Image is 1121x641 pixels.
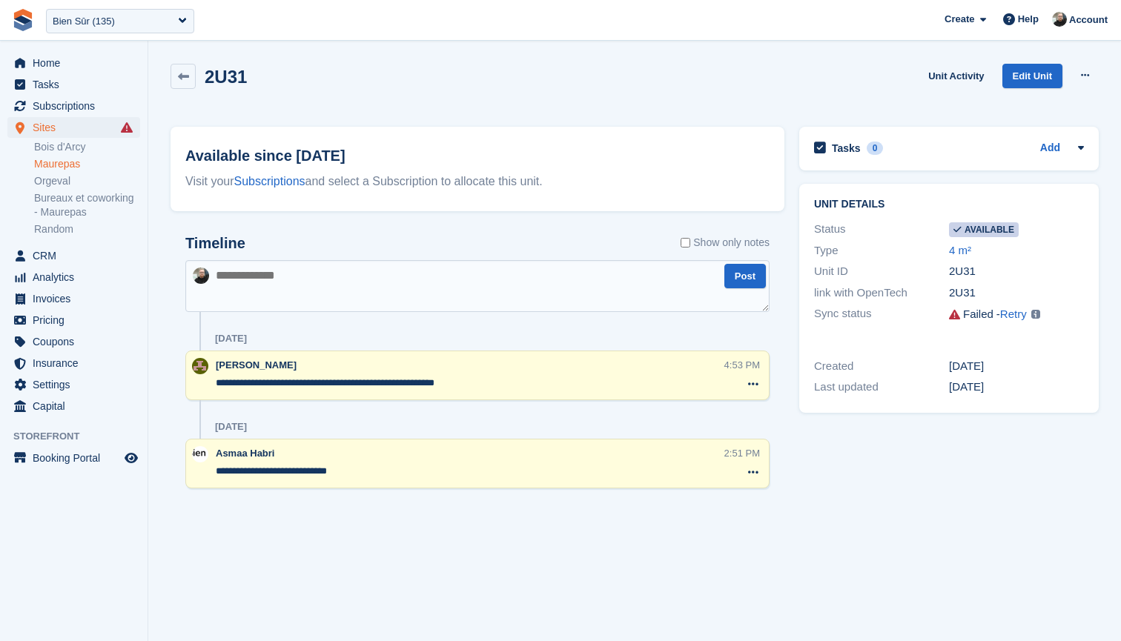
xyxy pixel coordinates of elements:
div: Created [814,358,949,375]
a: Retry [1000,308,1027,320]
span: Booking Portal [33,448,122,468]
div: Type [814,242,949,259]
div: 4:53 PM [724,358,760,372]
span: Available [949,222,1019,237]
span: Help [1018,12,1039,27]
a: menu [7,53,140,73]
a: menu [7,96,140,116]
img: Tom Huddleston [193,268,209,284]
span: [PERSON_NAME] [216,359,297,371]
a: menu [7,396,140,416]
a: Add [1040,140,1060,157]
span: Asmaa Habri [216,448,274,459]
span: - [996,306,1027,323]
img: Matthieu Burnand [192,358,208,374]
h2: Timeline [185,235,245,252]
span: Account [1069,13,1108,27]
a: Bois d'Arcy [34,140,140,154]
div: Sync status [814,305,949,324]
div: Visit your and select a Subscription to allocate this unit. [185,173,770,190]
a: Unit Activity [922,64,990,88]
div: 2U31 [949,263,1084,280]
a: Random [34,222,140,236]
div: Status [814,221,949,238]
a: menu [7,74,140,95]
span: Subscriptions [33,96,122,116]
a: menu [7,288,140,309]
div: Last updated [814,379,949,396]
div: 2:51 PM [724,446,760,460]
span: Tasks [33,74,122,95]
label: Show only notes [681,235,770,250]
span: Settings [33,374,122,395]
img: Tom Huddleston [1052,12,1067,27]
span: Sites [33,117,122,138]
div: [DATE] [949,358,1084,375]
span: Coupons [33,331,122,352]
div: [DATE] [949,379,1084,396]
div: [DATE] [215,333,247,345]
div: Unit ID [814,263,949,280]
span: Storefront [13,429,148,444]
a: menu [7,117,140,138]
h2: Available since [DATE] [185,145,770,167]
h2: Tasks [832,142,861,155]
span: Analytics [33,267,122,288]
div: Bien Sûr (135) [53,14,115,29]
img: Asmaa Habri [192,446,208,462]
a: Bureaux et coworking - Maurepas [34,191,140,219]
a: menu [7,448,140,468]
input: Show only notes [681,235,690,250]
span: Pricing [33,310,122,331]
a: menu [7,353,140,373]
img: icon-info-grey-7440780725fd019a000dd9b08b2336e03edf1995a4989e88bcd33f0948082b44.svg [1031,310,1040,319]
h2: 2U31 [205,67,247,87]
a: Edit Unit [1002,64,1062,88]
div: 2U31 [949,285,1084,302]
div: link with OpenTech [814,285,949,302]
a: menu [7,374,140,395]
a: Maurepas [34,157,140,171]
div: 0 [867,142,884,155]
a: menu [7,267,140,288]
img: stora-icon-8386f47178a22dfd0bd8f6a31ec36ba5ce8667c1dd55bd0f319d3a0aa187defe.svg [12,9,34,31]
h2: Unit details [814,199,1084,210]
div: Failed [963,306,993,323]
a: menu [7,331,140,352]
a: Orgeval [34,174,140,188]
a: menu [7,310,140,331]
a: Subscriptions [234,175,305,187]
a: 4 m² [949,244,971,256]
span: Capital [33,396,122,416]
span: Home [33,53,122,73]
button: Post [724,264,766,288]
a: Preview store [122,449,140,467]
div: [DATE] [215,421,247,433]
span: CRM [33,245,122,266]
i: Smart entry sync failures have occurred [121,122,133,133]
span: Insurance [33,353,122,373]
a: menu [7,245,140,266]
span: Invoices [33,288,122,309]
span: Create [945,12,974,27]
